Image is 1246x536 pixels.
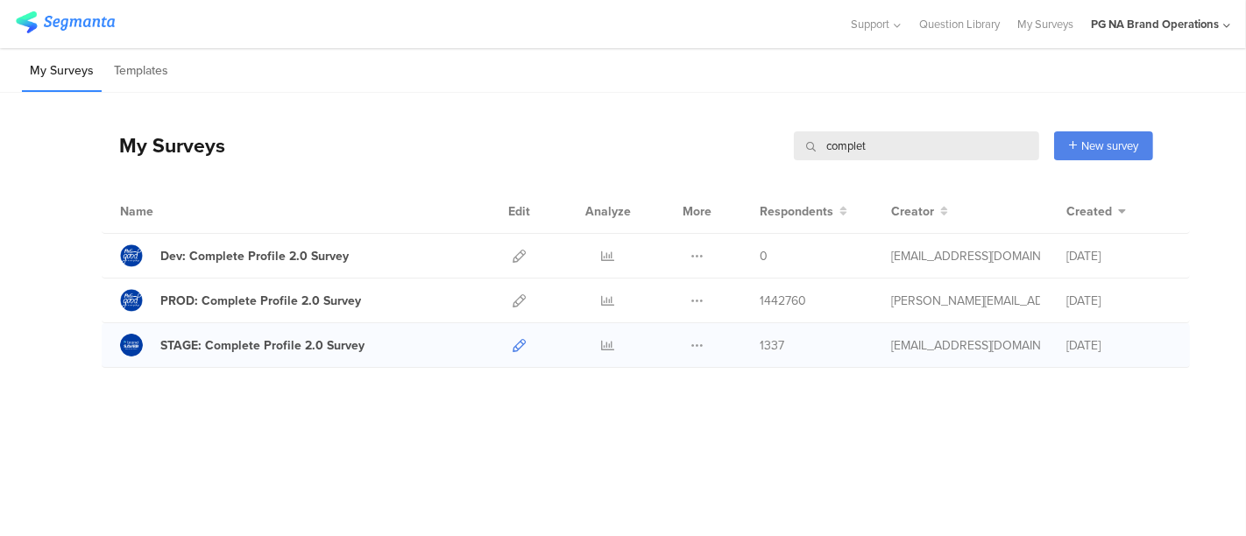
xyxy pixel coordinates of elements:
div: varun.yadav@mindtree.com [891,247,1040,265]
span: Creator [891,202,934,221]
a: Dev: Complete Profile 2.0 Survey [120,244,349,267]
div: [DATE] [1066,247,1172,265]
span: 1337 [760,336,784,355]
button: Respondents [760,202,847,221]
div: chellappa.uc@pg.com [891,292,1040,310]
div: [DATE] [1066,336,1172,355]
div: Name [120,202,225,221]
button: Creator [891,202,948,221]
span: Support [852,16,890,32]
div: STAGE: Complete Profile 2.0 Survey [160,336,365,355]
li: My Surveys [22,51,102,92]
img: segmanta logo [16,11,115,33]
div: PG NA Brand Operations [1091,16,1219,32]
div: My Surveys [102,130,225,160]
div: PROD: Complete Profile 2.0 Survey [160,292,361,310]
span: Respondents [760,202,833,221]
span: 1442760 [760,292,806,310]
div: gallup.r@pg.com [891,336,1040,355]
div: Edit [500,189,538,233]
a: PROD: Complete Profile 2.0 Survey [120,289,361,312]
div: Dev: Complete Profile 2.0 Survey [160,247,349,265]
button: Created [1066,202,1126,221]
span: New survey [1081,138,1138,154]
div: More [678,189,716,233]
span: 0 [760,247,768,265]
div: [DATE] [1066,292,1172,310]
span: Created [1066,202,1112,221]
input: Survey Name, Creator... [794,131,1039,160]
a: STAGE: Complete Profile 2.0 Survey [120,334,365,356]
li: Templates [106,51,176,92]
div: Analyze [582,189,634,233]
